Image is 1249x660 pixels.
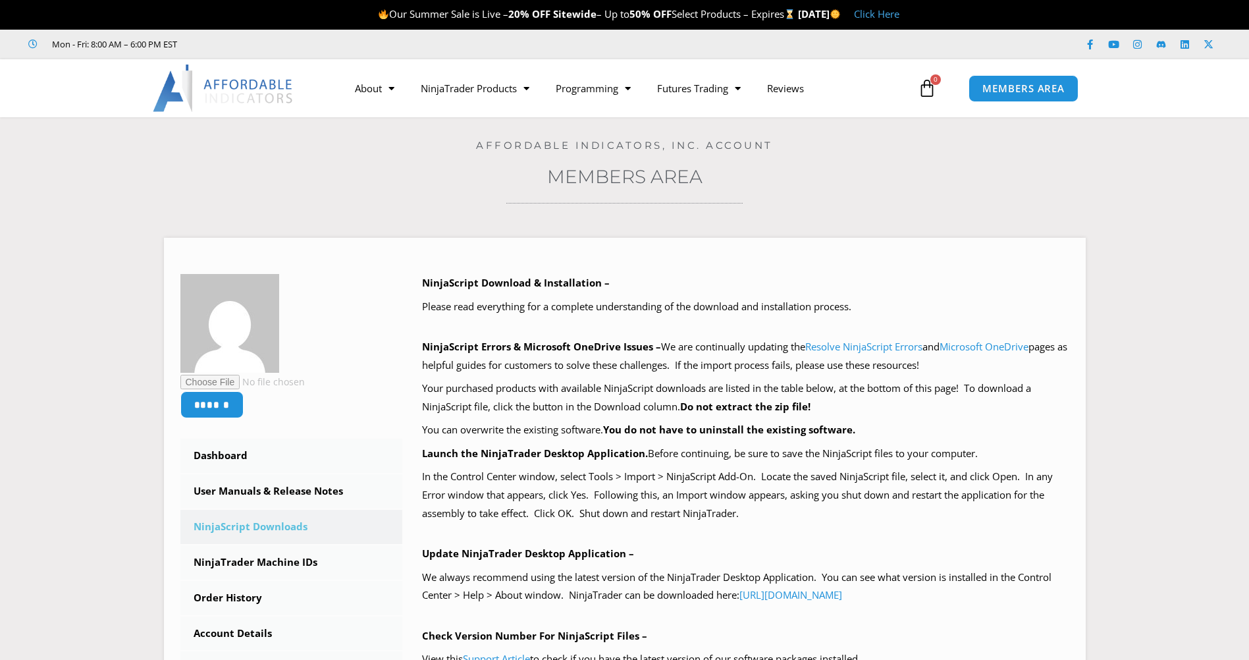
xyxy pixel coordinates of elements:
[930,74,941,85] span: 0
[422,421,1069,439] p: You can overwrite the existing software.
[805,340,922,353] a: Resolve NinjaScript Errors
[854,7,899,20] a: Click Here
[180,581,403,615] a: Order History
[342,73,915,103] nav: Menu
[422,547,634,560] b: Update NinjaTrader Desktop Application –
[196,38,393,51] iframe: Customer reviews powered by Trustpilot
[180,617,403,651] a: Account Details
[422,276,610,289] b: NinjaScript Download & Installation –
[547,165,703,188] a: Members Area
[180,439,403,473] a: Dashboard
[180,474,403,509] a: User Manuals & Release Notes
[680,400,811,413] b: Do not extract the zip file!
[644,73,754,103] a: Futures Trading
[49,36,177,52] span: Mon - Fri: 8:00 AM – 6:00 PM EST
[342,73,408,103] a: About
[378,7,798,20] span: Our Summer Sale is Live – – Up to Select Products – Expires
[408,73,543,103] a: NinjaTrader Products
[422,629,647,642] b: Check Version Number For NinjaScript Files –
[379,9,388,19] img: 🔥
[553,7,597,20] strong: Sitewide
[543,73,644,103] a: Programming
[180,545,403,580] a: NinjaTrader Machine IDs
[940,340,1028,353] a: Microsoft OneDrive
[422,568,1069,605] p: We always recommend using the latest version of the NinjaTrader Desktop Application. You can see ...
[422,338,1069,375] p: We are continually updating the and pages as helpful guides for customers to solve these challeng...
[422,340,661,353] b: NinjaScript Errors & Microsoft OneDrive Issues –
[180,510,403,544] a: NinjaScript Downloads
[422,445,1069,463] p: Before continuing, be sure to save the NinjaScript files to your computer.
[898,69,956,107] a: 0
[739,588,842,601] a: [URL][DOMAIN_NAME]
[603,423,855,436] b: You do not have to uninstall the existing software.
[508,7,550,20] strong: 20% OFF
[785,9,795,19] img: ⌛
[180,274,279,373] img: 8f67f11d96ab39b717b17a4ab01796b5ca016d21a747bbc23b394e92b60d63d3
[422,468,1069,523] p: In the Control Center window, select Tools > Import > NinjaScript Add-On. Locate the saved NinjaS...
[754,73,817,103] a: Reviews
[982,84,1065,94] span: MEMBERS AREA
[422,447,648,460] b: Launch the NinjaTrader Desktop Application.
[422,298,1069,316] p: Please read everything for a complete understanding of the download and installation process.
[422,379,1069,416] p: Your purchased products with available NinjaScript downloads are listed in the table below, at th...
[476,139,773,151] a: Affordable Indicators, Inc. Account
[629,7,672,20] strong: 50% OFF
[798,7,841,20] strong: [DATE]
[153,65,294,112] img: LogoAI | Affordable Indicators – NinjaTrader
[969,75,1078,102] a: MEMBERS AREA
[830,9,840,19] img: 🌞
